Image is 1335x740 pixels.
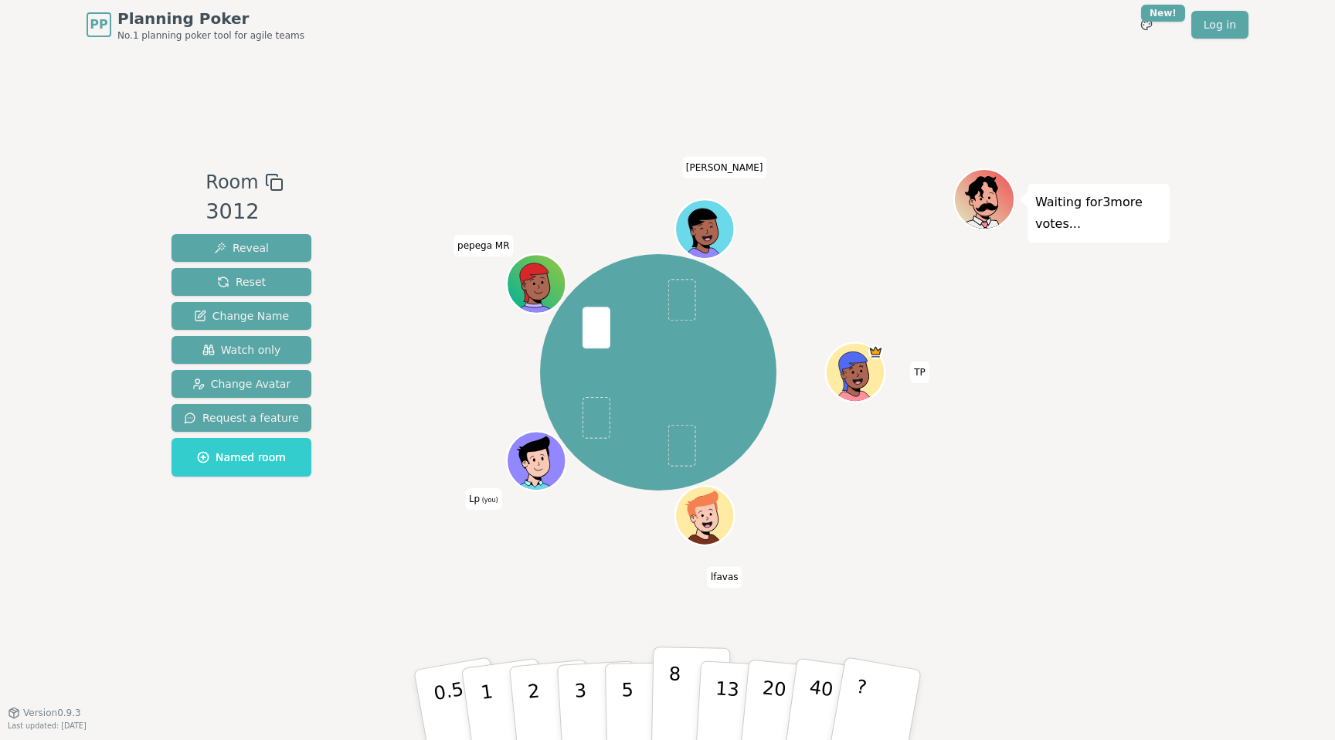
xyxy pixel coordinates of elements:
[202,342,281,358] span: Watch only
[172,438,311,477] button: Named room
[465,488,502,510] span: Click to change your name
[910,362,929,383] span: Click to change your name
[1191,11,1248,39] a: Log in
[707,566,742,588] span: Click to change your name
[1035,192,1162,235] p: Waiting for 3 more votes...
[172,404,311,432] button: Request a feature
[117,8,304,29] span: Planning Poker
[214,240,269,256] span: Reveal
[206,168,258,196] span: Room
[217,274,266,290] span: Reset
[192,376,291,392] span: Change Avatar
[117,29,304,42] span: No.1 planning poker tool for agile teams
[8,707,81,719] button: Version0.9.3
[172,268,311,296] button: Reset
[172,234,311,262] button: Reveal
[172,302,311,330] button: Change Name
[90,15,107,34] span: PP
[184,410,299,426] span: Request a feature
[682,157,767,178] span: Click to change your name
[197,450,286,465] span: Named room
[8,721,87,730] span: Last updated: [DATE]
[23,707,81,719] span: Version 0.9.3
[480,497,498,504] span: (you)
[508,433,564,489] button: Click to change your avatar
[206,196,283,228] div: 3012
[172,336,311,364] button: Watch only
[172,370,311,398] button: Change Avatar
[1141,5,1185,22] div: New!
[87,8,304,42] a: PPPlanning PokerNo.1 planning poker tool for agile teams
[1133,11,1160,39] button: New!
[453,235,513,256] span: Click to change your name
[868,345,882,359] span: TP is the host
[194,308,289,324] span: Change Name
